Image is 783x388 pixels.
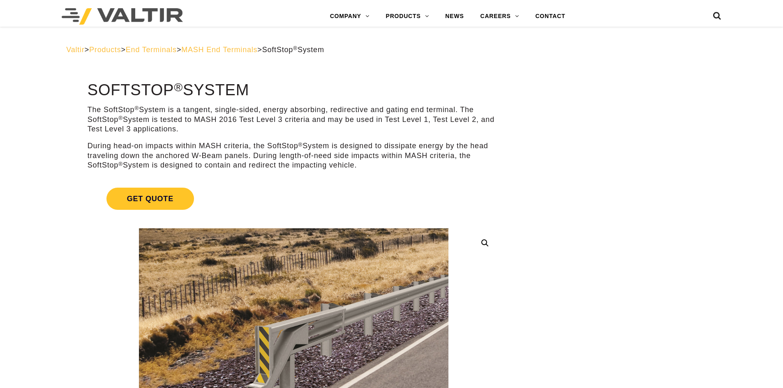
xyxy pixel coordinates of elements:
sup: ® [174,80,183,94]
a: CONTACT [527,8,573,25]
img: Valtir [62,8,183,25]
a: NEWS [437,8,472,25]
a: End Terminals [126,46,177,54]
a: MASH End Terminals [181,46,257,54]
sup: ® [134,105,139,111]
span: SoftStop System [262,46,324,54]
p: The SoftStop System is a tangent, single-sided, energy absorbing, redirective and gating end term... [88,105,500,134]
sup: ® [118,115,123,121]
a: Products [89,46,121,54]
sup: ® [118,161,123,167]
a: PRODUCTS [378,8,437,25]
a: CAREERS [472,8,527,25]
div: > > > > [66,45,717,55]
a: Get Quote [88,178,500,220]
sup: ® [298,142,303,148]
h1: SoftStop System [88,82,500,99]
sup: ® [293,45,298,51]
a: Valtir [66,46,84,54]
p: During head-on impacts within MASH criteria, the SoftStop System is designed to dissipate energy ... [88,141,500,170]
span: Get Quote [106,188,194,210]
a: COMPANY [322,8,378,25]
